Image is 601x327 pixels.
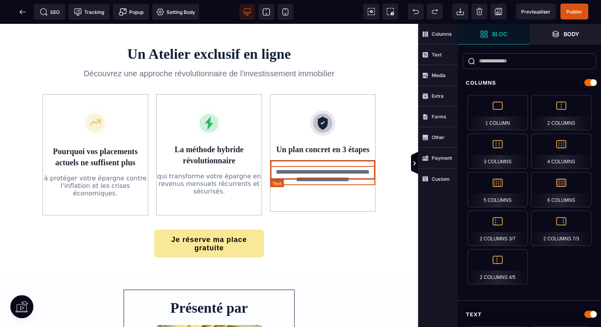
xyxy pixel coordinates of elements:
strong: Extra [432,93,444,99]
span: Popup [119,8,143,16]
span: Previsualiser [521,9,551,15]
p: qui transforme votre épargne en revenus mensuels récurrents et sécurisés. [157,149,262,171]
strong: Media [432,72,446,78]
div: 2 Columns [531,95,591,130]
div: 2 Columns 3/7 [467,211,528,246]
span: Setting Body [156,8,195,16]
p: Découvrez une approche révolutionnaire de l'investissement immobilier [56,44,362,55]
div: 5 Columns [467,172,528,207]
img: b6606ffbb4648694007e19b7dd4a8ba6_lightning-icon.svg [196,87,222,112]
span: Open Blocks [458,24,529,45]
h2: Un Atelier exclusif en ligne [6,22,412,38]
div: 4 Columns [531,134,591,169]
strong: Payment [432,155,452,161]
img: 59ef9bf7ba9b73c4c9a2e4ac6039e941_shield-icon.svg [310,87,335,112]
strong: Forms [432,114,446,120]
div: 6 Columns [531,172,591,207]
h3: La méthode hybride révolutionnaire [157,120,262,142]
img: 4c63a725c3b304b2c0a5e1a33d73ec16_growth-icon.svg [83,87,108,112]
div: 3 Columns [467,134,528,169]
div: 1 Column [467,95,528,130]
span: SEO [40,8,60,16]
span: Preview [516,4,556,19]
strong: Body [564,31,579,37]
strong: Columns [432,31,452,37]
span: Screenshot [382,4,398,19]
div: Columns [458,75,601,90]
h3: Pourquoi vos placements actuels ne suffisent plus [43,122,148,144]
strong: Other [432,134,444,140]
strong: Custom [432,176,450,182]
h3: Un plan concret en 3 étapes [270,120,375,142]
span: Publier [566,9,582,15]
div: 2 Columns 7/3 [531,211,591,246]
div: Text [458,307,601,322]
button: Je réserve ma place gratuite [154,206,264,234]
p: à protéger votre épargne contre l'inflation et les crises économiques. [43,151,148,173]
div: 2 Columns 4/5 [467,249,528,284]
span: Tracking [74,8,104,16]
h2: Présenté par [130,276,288,292]
strong: Text [432,52,442,58]
span: Open Layer Manager [529,24,601,45]
span: View components [363,4,379,19]
strong: Bloc [492,31,507,37]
